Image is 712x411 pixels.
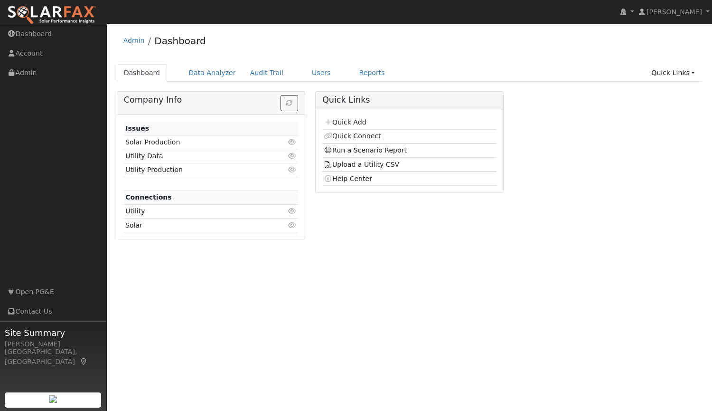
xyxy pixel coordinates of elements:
span: [PERSON_NAME] [646,8,702,16]
a: Dashboard [154,35,206,47]
a: Dashboard [117,64,168,82]
i: Click to view [288,139,297,145]
strong: Connections [125,193,172,201]
div: [GEOGRAPHIC_DATA], [GEOGRAPHIC_DATA] [5,347,102,367]
div: [PERSON_NAME] [5,339,102,349]
strong: Issues [125,124,149,132]
span: Site Summary [5,326,102,339]
a: Quick Links [644,64,702,82]
h5: Quick Links [322,95,497,105]
a: Quick Connect [324,132,381,140]
a: Run a Scenario Report [324,146,407,154]
i: Click to view [288,166,297,173]
a: Audit Trail [243,64,290,82]
a: Help Center [324,175,372,182]
img: SolarFax [7,5,96,25]
a: Upload a Utility CSV [324,161,399,168]
a: Users [305,64,338,82]
i: Click to view [288,222,297,229]
td: Utility Production [124,163,270,177]
td: Solar [124,219,270,232]
h5: Company Info [124,95,298,105]
a: Admin [123,37,145,44]
i: Click to view [288,153,297,159]
td: Utility Data [124,149,270,163]
a: Map [80,358,88,365]
a: Data Analyzer [181,64,243,82]
a: Quick Add [324,118,366,126]
td: Solar Production [124,135,270,149]
img: retrieve [49,395,57,403]
a: Reports [352,64,392,82]
i: Click to view [288,208,297,214]
td: Utility [124,204,270,218]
